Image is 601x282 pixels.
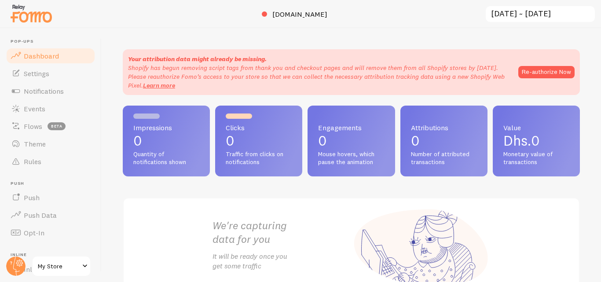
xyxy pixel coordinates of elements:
[213,251,352,271] p: It will be ready once you get some traffic
[128,55,267,63] strong: Your attribution data might already be missing.
[5,153,96,170] a: Rules
[143,81,175,89] a: Learn more
[318,134,384,148] p: 0
[32,256,91,277] a: My Store
[318,150,384,166] span: Mouse hovers, which pause the animation
[24,193,40,202] span: Push
[5,65,96,82] a: Settings
[213,219,352,246] h2: We're capturing data for you
[24,157,41,166] span: Rules
[11,39,96,44] span: Pop-ups
[133,150,199,166] span: Quantity of notifications shown
[9,2,53,25] img: fomo-relay-logo-orange.svg
[133,124,199,131] span: Impressions
[318,124,384,131] span: Engagements
[24,51,59,60] span: Dashboard
[503,150,569,166] span: Monetary value of transactions
[518,66,575,78] button: Re-authorize Now
[5,82,96,100] a: Notifications
[24,228,44,237] span: Opt-In
[226,134,292,148] p: 0
[411,124,477,131] span: Attributions
[48,122,66,130] span: beta
[38,261,80,271] span: My Store
[128,63,509,90] p: Shopify has begun removing script tags from thank you and checkout pages and will remove them fro...
[24,139,46,148] span: Theme
[24,104,45,113] span: Events
[5,117,96,135] a: Flows beta
[24,211,57,220] span: Push Data
[411,134,477,148] p: 0
[503,124,569,131] span: Value
[226,150,292,166] span: Traffic from clicks on notifications
[226,124,292,131] span: Clicks
[5,206,96,224] a: Push Data
[503,132,540,149] span: Dhs.0
[411,150,477,166] span: Number of attributed transactions
[24,87,64,95] span: Notifications
[24,122,42,131] span: Flows
[133,134,199,148] p: 0
[5,189,96,206] a: Push
[5,135,96,153] a: Theme
[5,100,96,117] a: Events
[11,252,96,258] span: Inline
[11,181,96,187] span: Push
[24,69,49,78] span: Settings
[5,47,96,65] a: Dashboard
[5,224,96,242] a: Opt-In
